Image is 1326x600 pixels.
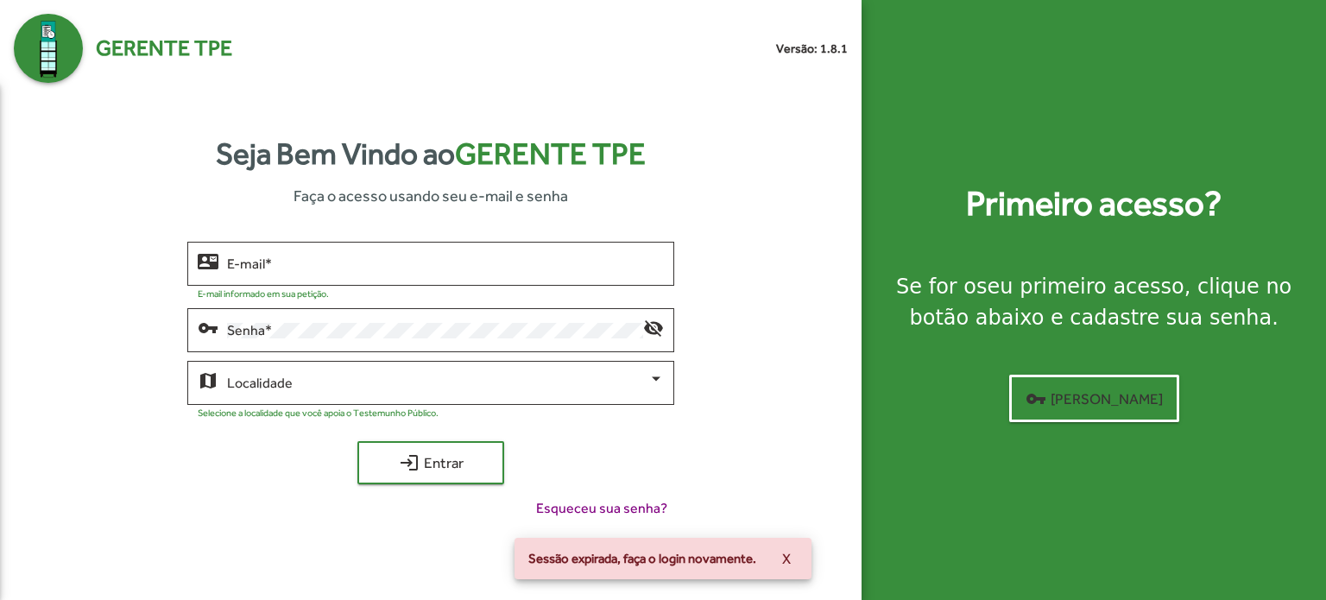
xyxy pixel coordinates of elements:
[14,14,83,83] img: Logo Gerente
[882,271,1305,333] div: Se for o , clique no botão abaixo e cadastre sua senha.
[966,178,1222,230] strong: Primeiro acesso?
[198,317,218,338] mat-icon: vpn_key
[1026,383,1163,414] span: [PERSON_NAME]
[976,275,1184,299] strong: seu primeiro acesso
[373,447,489,478] span: Entrar
[216,131,646,177] strong: Seja Bem Vindo ao
[782,543,791,574] span: X
[536,498,667,519] span: Esqueceu sua senha?
[399,452,420,473] mat-icon: login
[294,184,568,207] span: Faça o acesso usando seu e-mail e senha
[357,441,504,484] button: Entrar
[455,136,646,171] span: Gerente TPE
[1026,388,1046,409] mat-icon: vpn_key
[1009,375,1179,422] button: [PERSON_NAME]
[198,369,218,390] mat-icon: map
[528,550,756,567] span: Sessão expirada, faça o login novamente.
[768,543,805,574] button: X
[198,250,218,271] mat-icon: contact_mail
[198,407,439,418] mat-hint: Selecione a localidade que você apoia o Testemunho Público.
[198,288,329,299] mat-hint: E-mail informado em sua petição.
[96,32,232,65] span: Gerente TPE
[643,317,664,338] mat-icon: visibility_off
[776,40,848,58] small: Versão: 1.8.1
